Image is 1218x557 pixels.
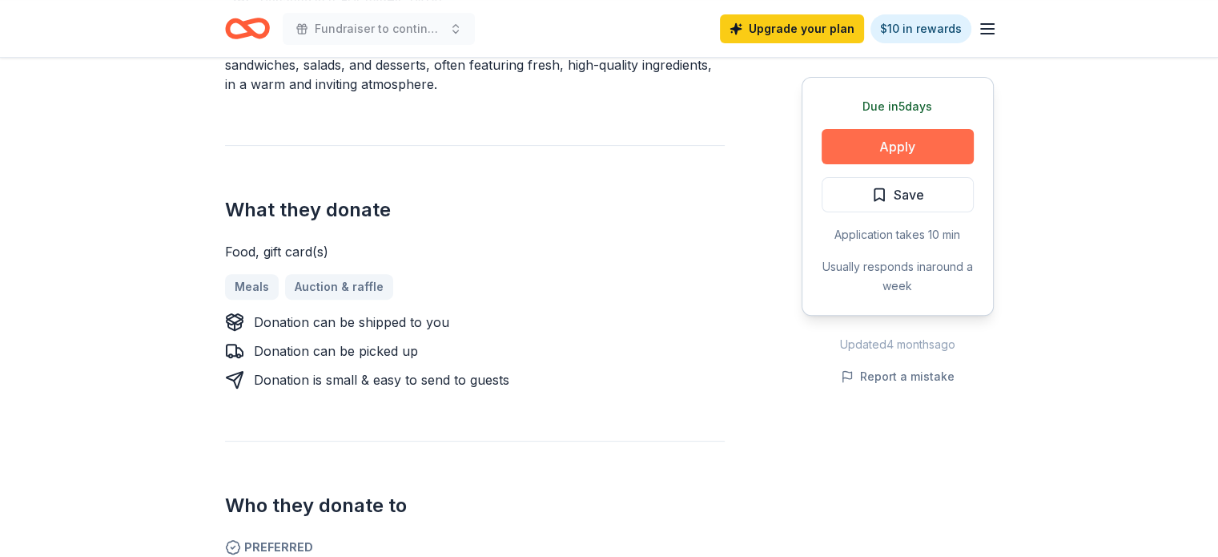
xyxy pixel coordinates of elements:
[285,274,393,300] a: Auction & raffle
[822,177,974,212] button: Save
[225,493,725,519] h2: Who they donate to
[225,10,270,47] a: Home
[802,335,994,354] div: Updated 4 months ago
[225,36,725,94] div: [PERSON_NAME] Gourmet is a renowned eatery known for its delicious sandwiches, salads, and desser...
[225,274,279,300] a: Meals
[225,197,725,223] h2: What they donate
[225,538,725,557] span: Preferred
[225,242,725,261] div: Food, gift card(s)
[254,370,509,389] div: Donation is small & easy to send to guests
[822,257,974,296] div: Usually responds in around a week
[315,19,443,38] span: Fundraiser to continue KIDpreneur Marketplaces
[283,13,475,45] button: Fundraiser to continue KIDpreneur Marketplaces
[254,341,418,361] div: Donation can be picked up
[841,367,955,386] button: Report a mistake
[822,225,974,244] div: Application takes 10 min
[894,184,924,205] span: Save
[870,14,971,43] a: $10 in rewards
[254,313,449,332] div: Donation can be shipped to you
[822,129,974,164] button: Apply
[720,14,864,43] a: Upgrade your plan
[822,97,974,116] div: Due in 5 days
